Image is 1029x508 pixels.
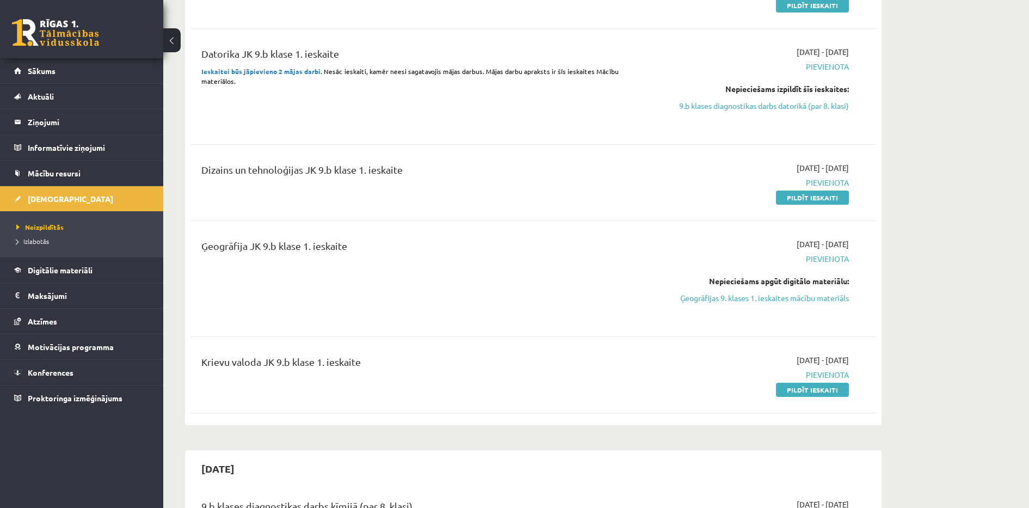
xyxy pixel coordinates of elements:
[797,46,849,58] span: [DATE] - [DATE]
[14,283,150,308] a: Maksājumi
[14,58,150,83] a: Sākums
[797,354,849,366] span: [DATE] - [DATE]
[14,385,150,411] a: Proktoringa izmēģinājums
[14,186,150,211] a: [DEMOGRAPHIC_DATA]
[644,369,849,381] span: Pievienota
[28,316,57,326] span: Atzīmes
[644,276,849,287] div: Nepieciešams apgūt digitālo materiālu:
[644,61,849,72] span: Pievienota
[644,83,849,95] div: Nepieciešams izpildīt šīs ieskaites:
[14,309,150,334] a: Atzīmes
[776,191,849,205] a: Pildīt ieskaiti
[190,456,245,481] h2: [DATE]
[201,162,627,182] div: Dizains un tehnoloģijas JK 9.b klase 1. ieskaite
[644,177,849,188] span: Pievienota
[16,222,152,232] a: Neizpildītās
[644,100,849,112] a: 9.b klases diagnostikas darbs datorikā (par 8. klasi)
[201,67,321,76] strong: Ieskaitei būs jāpievieno 2 mājas darbi
[16,237,49,246] span: Izlabotās
[28,342,114,352] span: Motivācijas programma
[16,223,64,231] span: Neizpildītās
[644,253,849,265] span: Pievienota
[201,46,627,66] div: Datorika JK 9.b klase 1. ieskaite
[12,19,99,46] a: Rīgas 1. Tālmācības vidusskola
[14,334,150,359] a: Motivācijas programma
[776,383,849,397] a: Pildīt ieskaiti
[28,91,54,101] span: Aktuāli
[14,258,150,283] a: Digitālie materiāli
[14,84,150,109] a: Aktuāli
[201,354,627,375] div: Krievu valoda JK 9.b klase 1. ieskaite
[644,292,849,304] a: Ģeogrāfijas 9. klases 1. ieskaites mācību materiāls
[797,162,849,174] span: [DATE] - [DATE]
[28,135,150,160] legend: Informatīvie ziņojumi
[28,168,81,178] span: Mācību resursi
[28,283,150,308] legend: Maksājumi
[201,238,627,259] div: Ģeogrāfija JK 9.b klase 1. ieskaite
[797,238,849,250] span: [DATE] - [DATE]
[28,109,150,134] legend: Ziņojumi
[28,368,73,377] span: Konferences
[16,236,152,246] a: Izlabotās
[14,360,150,385] a: Konferences
[14,135,150,160] a: Informatīvie ziņojumi
[14,109,150,134] a: Ziņojumi
[28,265,93,275] span: Digitālie materiāli
[28,194,113,204] span: [DEMOGRAPHIC_DATA]
[201,67,619,85] span: . Nesāc ieskaiti, kamēr neesi sagatavojis mājas darbus. Mājas darbu apraksts ir šīs ieskaites Māc...
[28,393,122,403] span: Proktoringa izmēģinājums
[28,66,56,76] span: Sākums
[14,161,150,186] a: Mācību resursi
